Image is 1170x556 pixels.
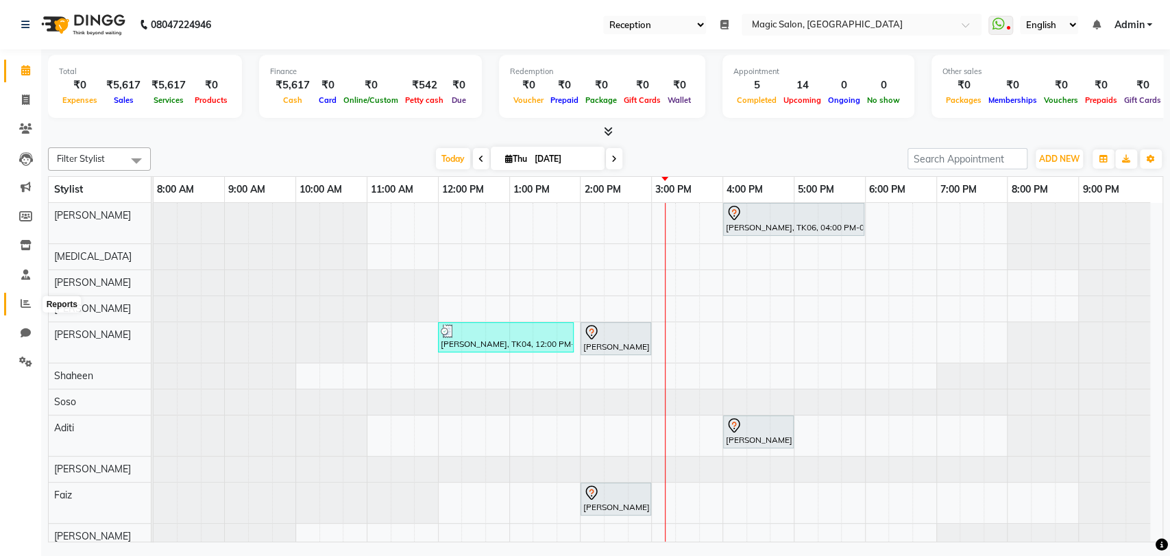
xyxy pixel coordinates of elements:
[985,77,1040,93] div: ₹0
[581,180,624,200] a: 2:00 PM
[54,422,74,434] span: Aditi
[531,149,599,169] input: 2025-09-04
[1121,77,1165,93] div: ₹0
[296,180,345,200] a: 10:00 AM
[825,77,864,93] div: 0
[447,77,471,93] div: ₹0
[280,95,306,105] span: Cash
[510,77,547,93] div: ₹0
[367,180,417,200] a: 11:00 AM
[942,95,985,105] span: Packages
[54,276,131,289] span: [PERSON_NAME]
[151,5,211,44] b: 08047224946
[724,205,863,234] div: [PERSON_NAME], TK06, 04:00 PM-06:00 PM, Lash Lift and Tint - Creative Director
[794,180,838,200] a: 5:00 PM
[448,95,470,105] span: Due
[582,77,620,93] div: ₹0
[864,77,903,93] div: 0
[1039,154,1080,164] span: ADD NEW
[582,324,650,353] div: [PERSON_NAME] SL, TK05, 02:00 PM-03:00 PM, SL.HAIRCUT [DEMOGRAPHIC_DATA]
[54,396,76,408] span: Soso
[270,77,315,93] div: ₹5,617
[110,95,137,105] span: Sales
[402,77,447,93] div: ₹542
[510,66,694,77] div: Redemption
[620,95,664,105] span: Gift Cards
[510,180,553,200] a: 1:00 PM
[59,77,101,93] div: ₹0
[439,180,487,200] a: 12:00 PM
[340,95,402,105] span: Online/Custom
[1036,149,1083,169] button: ADD NEW
[664,95,694,105] span: Wallet
[780,77,825,93] div: 14
[54,328,131,341] span: [PERSON_NAME]
[620,77,664,93] div: ₹0
[652,180,695,200] a: 3:00 PM
[191,77,231,93] div: ₹0
[1079,180,1122,200] a: 9:00 PM
[436,148,470,169] span: Today
[1082,95,1121,105] span: Prepaids
[547,95,582,105] span: Prepaid
[907,148,1027,169] input: Search Appointment
[101,77,146,93] div: ₹5,617
[502,154,531,164] span: Thu
[724,418,792,446] div: [PERSON_NAME], TK03, 04:00 PM-05:00 PM, AD.[DEMOGRAPHIC_DATA] HAIRCUT
[402,95,447,105] span: Petty cash
[270,66,471,77] div: Finance
[54,209,131,221] span: [PERSON_NAME]
[54,250,132,263] span: [MEDICAL_DATA]
[225,180,269,200] a: 9:00 AM
[866,180,909,200] a: 6:00 PM
[54,530,131,542] span: [PERSON_NAME]
[985,95,1040,105] span: Memberships
[57,153,105,164] span: Filter Stylist
[1040,77,1082,93] div: ₹0
[54,489,72,501] span: Faiz
[35,5,129,44] img: logo
[1121,95,1165,105] span: Gift Cards
[150,95,187,105] span: Services
[54,370,93,382] span: Shaheen
[315,77,340,93] div: ₹0
[54,183,83,195] span: Stylist
[1040,95,1082,105] span: Vouchers
[59,95,101,105] span: Expenses
[54,463,131,475] span: [PERSON_NAME]
[154,180,197,200] a: 8:00 AM
[315,95,340,105] span: Card
[1082,77,1121,93] div: ₹0
[54,302,131,315] span: [PERSON_NAME]
[937,180,980,200] a: 7:00 PM
[191,95,231,105] span: Products
[582,485,650,513] div: [PERSON_NAME], TK10, 02:00 PM-03:00 PM, Straight Blowdry
[59,66,231,77] div: Total
[340,77,402,93] div: ₹0
[582,95,620,105] span: Package
[733,95,780,105] span: Completed
[864,95,903,105] span: No show
[439,324,572,350] div: [PERSON_NAME], TK04, 12:00 PM-01:55 PM, [DOMAIN_NAME] GLOBAL COLOR
[942,77,985,93] div: ₹0
[733,77,780,93] div: 5
[510,95,547,105] span: Voucher
[942,66,1165,77] div: Other sales
[146,77,191,93] div: ₹5,617
[825,95,864,105] span: Ongoing
[664,77,694,93] div: ₹0
[780,95,825,105] span: Upcoming
[733,66,903,77] div: Appointment
[1008,180,1051,200] a: 8:00 PM
[1114,18,1144,32] span: Admin
[723,180,766,200] a: 4:00 PM
[43,296,81,313] div: Reports
[547,77,582,93] div: ₹0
